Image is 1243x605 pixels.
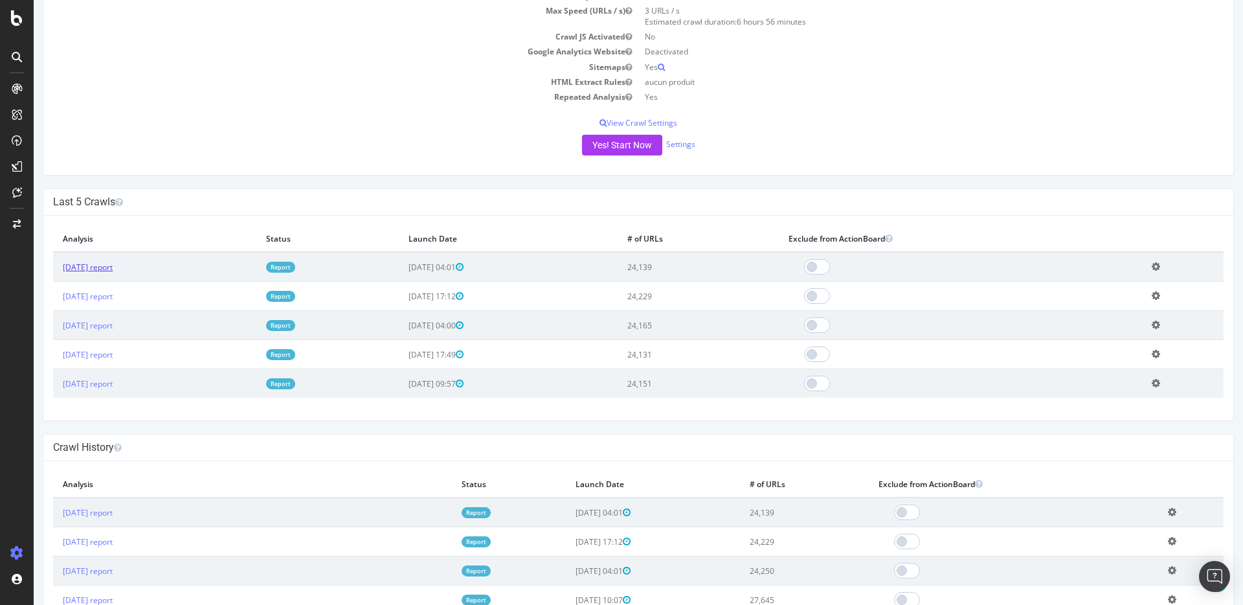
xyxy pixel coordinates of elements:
a: Report [232,291,262,302]
td: Repeated Analysis [19,89,605,104]
a: [DATE] report [29,565,79,576]
span: [DATE] 04:01 [542,507,597,518]
th: Launch Date [532,471,706,497]
th: Exclude from ActionBoard [835,471,1125,497]
span: [DATE] 17:12 [542,536,597,547]
td: 3 URLs / s Estimated crawl duration: [605,3,1190,29]
td: 24,250 [706,556,835,586]
a: [DATE] report [29,262,79,273]
td: No [605,29,1190,44]
td: Max Speed (URLs / s) [19,3,605,29]
a: Report [428,565,457,576]
td: Yes [605,89,1190,104]
span: [DATE] 09:57 [375,378,430,389]
td: Yes [605,60,1190,74]
td: 24,139 [584,252,745,282]
h4: Crawl History [19,441,1190,454]
a: Settings [633,139,662,150]
a: [DATE] report [29,291,79,302]
div: Open Intercom Messenger [1199,561,1230,592]
td: Deactivated [605,44,1190,59]
a: [DATE] report [29,320,79,331]
th: # of URLs [584,225,745,252]
td: 24,131 [584,340,745,369]
th: Exclude from ActionBoard [745,225,1108,252]
p: View Crawl Settings [19,117,1190,128]
a: [DATE] report [29,507,79,518]
td: Crawl JS Activated [19,29,605,44]
a: [DATE] report [29,378,79,389]
th: Status [223,225,365,252]
a: Report [428,536,457,547]
td: Google Analytics Website [19,44,605,59]
td: 24,151 [584,369,745,398]
td: Sitemaps [19,60,605,74]
th: # of URLs [706,471,835,497]
a: Report [428,507,457,518]
th: Launch Date [365,225,584,252]
button: Yes! Start Now [548,135,629,155]
span: [DATE] 17:49 [375,349,430,360]
h4: Last 5 Crawls [19,196,1190,209]
th: Analysis [19,471,418,497]
span: 6 hours 56 minutes [703,16,772,27]
a: Report [232,349,262,360]
a: [DATE] report [29,536,79,547]
a: Report [232,378,262,389]
td: 24,139 [706,497,835,527]
span: [DATE] 04:00 [375,320,430,331]
a: [DATE] report [29,349,79,360]
span: [DATE] 04:01 [542,565,597,576]
th: Status [418,471,532,497]
span: [DATE] 04:01 [375,262,430,273]
a: Report [232,320,262,331]
td: 24,229 [584,282,745,311]
td: 24,229 [706,527,835,556]
span: [DATE] 17:12 [375,291,430,302]
a: Report [232,262,262,273]
td: aucun produit [605,74,1190,89]
th: Analysis [19,225,223,252]
td: 24,165 [584,311,745,340]
td: HTML Extract Rules [19,74,605,89]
